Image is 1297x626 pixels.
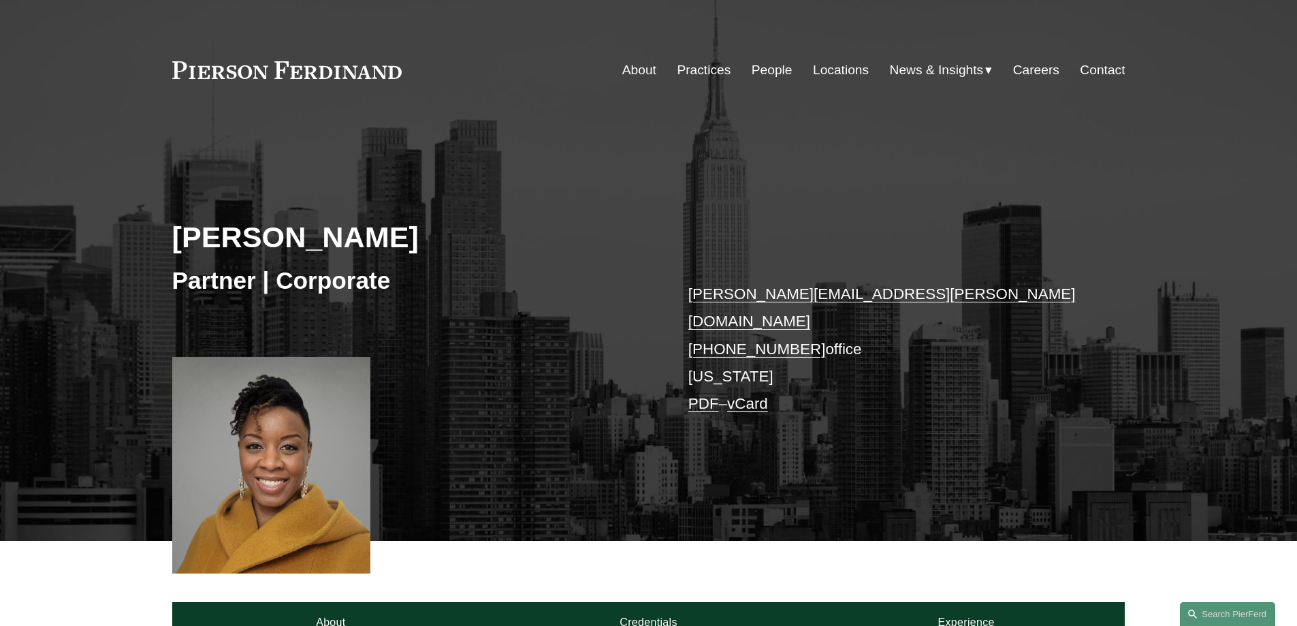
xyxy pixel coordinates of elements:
a: People [752,57,792,83]
span: News & Insights [890,59,984,82]
a: folder dropdown [890,57,993,83]
a: About [622,57,656,83]
h3: Partner | Corporate [172,266,649,296]
a: Careers [1013,57,1059,83]
h2: [PERSON_NAME] [172,219,649,255]
a: [PHONE_NUMBER] [688,341,826,358]
a: Locations [813,57,869,83]
p: office [US_STATE] – [688,281,1085,418]
a: Contact [1080,57,1125,83]
a: vCard [727,395,768,412]
a: Search this site [1180,602,1275,626]
a: Practices [677,57,731,83]
a: [PERSON_NAME][EMAIL_ADDRESS][PERSON_NAME][DOMAIN_NAME] [688,285,1076,330]
a: PDF [688,395,719,412]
